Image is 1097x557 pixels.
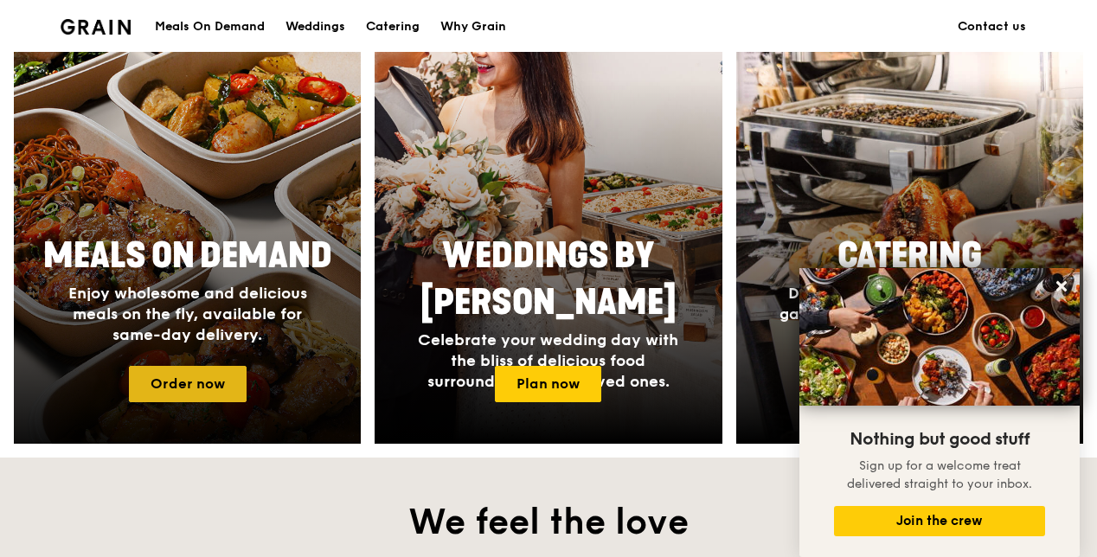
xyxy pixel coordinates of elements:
div: Meals On Demand [155,1,265,53]
img: Grain [61,19,131,35]
div: Why Grain [440,1,506,53]
div: Weddings [285,1,345,53]
span: Celebrate your wedding day with the bliss of delicious food surrounded by your loved ones. [418,330,678,391]
span: Nothing but good stuff [850,429,1030,450]
a: Catering [356,1,430,53]
span: Enjoy wholesome and delicious meals on the fly, available for same-day delivery. [68,284,307,344]
a: Plan now [495,366,601,402]
div: Catering [366,1,420,53]
span: Weddings by [PERSON_NAME] [420,235,677,323]
a: Weddings [275,1,356,53]
span: Catering [837,235,982,277]
span: Meals On Demand [43,235,332,277]
button: Join the crew [834,506,1045,536]
a: Why Grain [430,1,516,53]
img: DSC07876-Edit02-Large.jpeg [799,268,1080,406]
span: Sign up for a welcome treat delivered straight to your inbox. [847,458,1032,491]
a: Order now [129,366,247,402]
button: Close [1048,272,1075,300]
a: Contact us [947,1,1036,53]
